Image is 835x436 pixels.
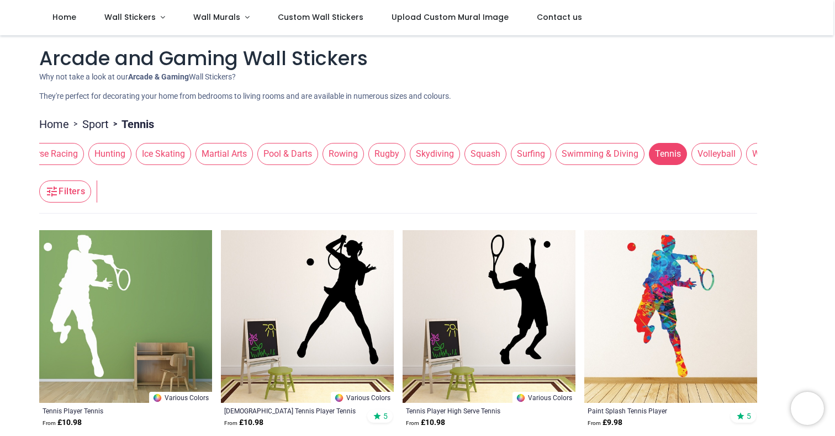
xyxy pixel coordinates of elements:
button: Pool & Darts [253,143,318,165]
span: Winter Sports [746,143,811,165]
span: Rugby [368,143,405,165]
span: Upload Custom Mural Image [392,12,509,23]
button: Winter Sports [742,143,811,165]
a: Various Colors [149,392,212,403]
button: Volleyball [687,143,742,165]
span: Squash [464,143,506,165]
img: Color Wheel [516,393,526,403]
button: Hunting [84,143,131,165]
button: Surfing [506,143,551,165]
button: Martial Arts [191,143,253,165]
span: Surfing [511,143,551,165]
span: Home [52,12,76,23]
button: Swimming & Diving [551,143,644,165]
button: Rugby [364,143,405,165]
span: > [109,119,121,130]
img: Tennis Player High Serve Tennis Wall Sticker [403,230,575,403]
img: Color Wheel [152,393,162,403]
span: Volleyball [691,143,742,165]
span: Horse Racing [20,143,84,165]
a: Home [39,116,69,132]
button: Filters [39,180,91,203]
span: Wall Murals [193,12,240,23]
span: From [224,420,237,426]
a: Tennis Player Tennis [43,406,176,415]
span: 5 [383,411,388,421]
span: From [588,420,601,426]
b: Arcade & Gaming [128,72,189,81]
h1: Arcade and Gaming Wall Stickers [39,45,796,72]
a: Sport [82,116,109,132]
a: Paint Splash Tennis Player [588,406,721,415]
a: Various Colors [512,392,575,403]
span: Custom Wall Stickers [278,12,363,23]
span: From [43,420,56,426]
span: Pool & Darts [257,143,318,165]
span: Ice Skating [136,143,191,165]
span: 5 [747,411,751,421]
button: Squash [460,143,506,165]
img: Color Wheel [334,393,344,403]
span: Skydiving [410,143,460,165]
span: Contact us [537,12,582,23]
span: From [406,420,419,426]
iframe: Brevo live chat [791,392,824,425]
span: Tennis [649,143,687,165]
button: Tennis [644,143,687,165]
strong: £ 10.98 [43,417,82,428]
a: [DEMOGRAPHIC_DATA] Tennis Player Tennis Swing [224,406,357,415]
span: > [69,119,82,130]
button: Skydiving [405,143,460,165]
li: Tennis [109,116,154,132]
a: Tennis Player High Serve Tennis [406,406,539,415]
strong: £ 10.98 [224,417,263,428]
p: Why not take a look at our Wall Stickers? [39,72,796,83]
img: Female Tennis Player Tennis Swing Wall Sticker [221,230,394,403]
strong: £ 9.98 [588,417,622,428]
span: Martial Arts [195,143,253,165]
span: Rowing [323,143,364,165]
p: They're perfect for decorating your home from bedrooms to living rooms and are available in numer... [39,91,796,102]
button: Ice Skating [131,143,191,165]
strong: £ 10.98 [406,417,445,428]
button: Horse Racing [15,143,84,165]
img: Tennis Player Tennis Wall Sticker [39,230,212,403]
span: Swimming & Diving [556,143,644,165]
a: Various Colors [331,392,394,403]
span: Hunting [88,143,131,165]
button: Rowing [318,143,364,165]
img: Paint Splash Tennis Player Wall Sticker [584,230,757,403]
span: Wall Stickers [104,12,156,23]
